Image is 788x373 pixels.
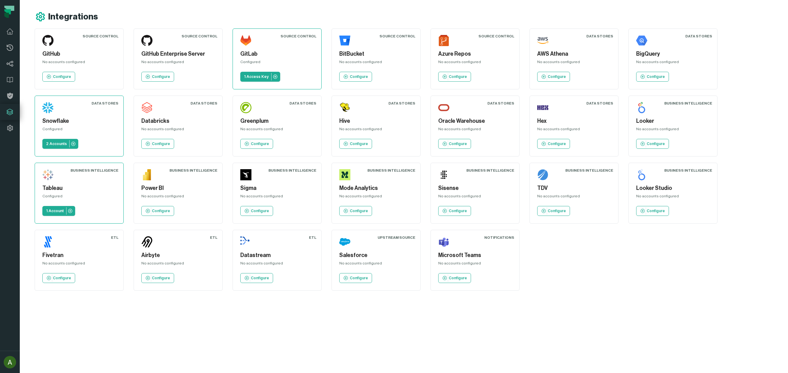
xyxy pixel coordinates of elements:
h5: BitBucket [339,50,413,58]
img: Fivetran [42,236,54,247]
div: Business Intelligence [466,168,514,173]
a: Configure [438,273,471,283]
img: GitLab [240,35,251,46]
h5: BigQuery [636,50,710,58]
h5: Sisense [438,184,512,192]
p: Configure [449,141,467,146]
div: No accounts configured [141,261,215,268]
img: Looker Studio [636,169,647,180]
img: Tableau [42,169,54,180]
p: 1 Account [46,208,64,213]
a: Configure [438,72,471,82]
img: Greenplum [240,102,251,113]
p: 2 Accounts [46,141,67,146]
h5: TDV [537,184,611,192]
img: Hex [537,102,548,113]
h1: Integrations [48,11,98,22]
div: Business Intelligence [367,168,415,173]
div: No accounts configured [438,59,512,67]
a: Configure [636,206,669,216]
div: Configured [240,59,314,67]
div: Data Stores [289,101,316,106]
p: 1 Access Key [244,74,269,79]
a: Configure [339,72,372,82]
img: Mode Analytics [339,169,350,180]
h5: Datastream [240,251,314,259]
div: Business Intelligence [169,168,217,173]
h5: Azure Repos [438,50,512,58]
img: Sisense [438,169,449,180]
img: GitHub [42,35,54,46]
a: Configure [438,206,471,216]
div: Data Stores [586,101,613,106]
div: No accounts configured [438,126,512,134]
a: Configure [636,139,669,149]
img: TDV [537,169,548,180]
a: Configure [438,139,471,149]
p: Configure [251,276,269,281]
div: Data Stores [685,34,712,39]
div: No accounts configured [537,126,611,134]
p: Configure [152,208,170,213]
div: No accounts configured [240,126,314,134]
a: Configure [240,273,273,283]
div: No accounts configured [141,126,215,134]
div: No accounts configured [141,59,215,67]
div: Data Stores [388,101,415,106]
a: Configure [42,273,75,283]
h5: Microsoft Teams [438,251,512,259]
div: ETL [210,235,217,240]
div: No accounts configured [636,194,710,201]
img: Azure Repos [438,35,449,46]
p: Configure [53,74,71,79]
div: Data Stores [92,101,118,106]
a: Configure [339,206,372,216]
p: Configure [647,208,665,213]
h5: AWS Athena [537,50,611,58]
img: Looker [636,102,647,113]
div: No accounts configured [339,261,413,268]
p: Configure [449,74,467,79]
h5: Hex [537,117,611,125]
div: Business Intelligence [71,168,118,173]
img: Oracle Warehouse [438,102,449,113]
p: Configure [548,141,566,146]
h5: GitLab [240,50,314,58]
div: Data Stores [487,101,514,106]
img: Snowflake [42,102,54,113]
p: Configure [152,74,170,79]
div: No accounts configured [636,126,710,134]
div: Source Control [478,34,514,39]
h5: Looker Studio [636,184,710,192]
div: No accounts configured [141,194,215,201]
div: No accounts configured [537,59,611,67]
p: Configure [251,141,269,146]
div: No accounts configured [339,126,413,134]
img: Sigma [240,169,251,180]
h5: Fivetran [42,251,116,259]
p: Configure [251,208,269,213]
div: Source Control [182,34,217,39]
div: Business Intelligence [268,168,316,173]
div: Source Control [281,34,316,39]
div: ETL [309,235,316,240]
h5: GitHub Enterprise Server [141,50,215,58]
img: Datastream [240,236,251,247]
p: Configure [350,208,368,213]
h5: Sigma [240,184,314,192]
a: 2 Accounts [42,139,78,149]
div: No accounts configured [438,194,512,201]
p: Configure [350,276,368,281]
h5: Oracle Warehouse [438,117,512,125]
img: BigQuery [636,35,647,46]
a: Configure [141,206,174,216]
a: Configure [339,139,372,149]
p: Configure [53,276,71,281]
img: Airbyte [141,236,152,247]
div: No accounts configured [240,194,314,201]
div: Business Intelligence [565,168,613,173]
a: Configure [141,139,174,149]
p: Configure [152,276,170,281]
h5: Salesforce [339,251,413,259]
div: No accounts configured [339,194,413,201]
